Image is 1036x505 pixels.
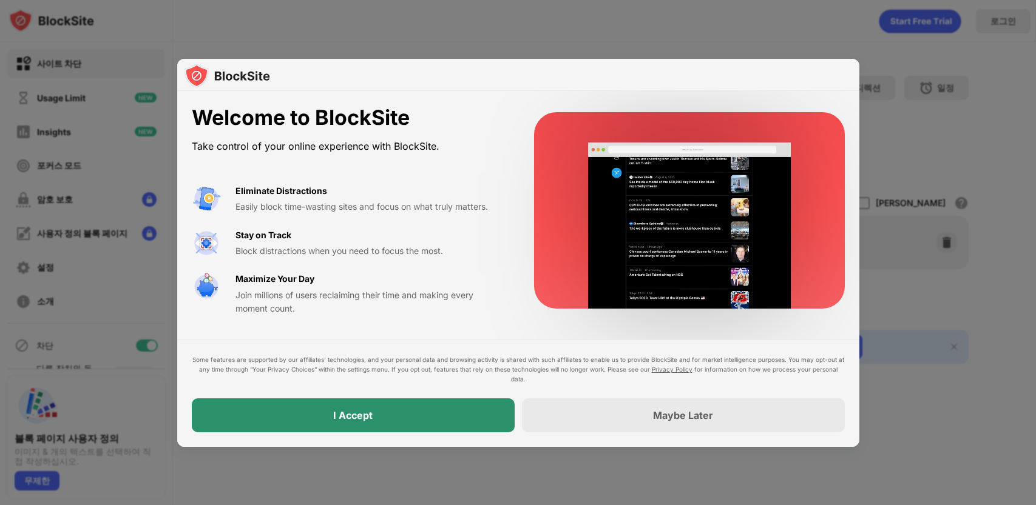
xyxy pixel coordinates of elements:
a: Privacy Policy [652,366,692,373]
img: value-focus.svg [192,229,221,258]
div: Block distractions when you need to focus the most. [235,244,505,258]
div: Take control of your online experience with BlockSite. [192,138,505,155]
div: Some features are supported by our affiliates’ technologies, and your personal data and browsing ... [192,355,845,384]
div: Stay on Track [235,229,291,242]
img: logo-blocksite.svg [185,64,270,88]
img: value-safe-time.svg [192,272,221,301]
div: I Accept [333,409,373,421]
img: value-avoid-distractions.svg [192,184,221,213]
div: Eliminate Distractions [235,184,327,198]
div: Maybe Later [653,409,713,421]
div: Welcome to BlockSite [192,105,505,130]
div: Join millions of users reclaiming their time and making every moment count. [235,289,505,316]
div: Maximize Your Day [235,272,314,286]
div: Easily block time-wasting sites and focus on what truly matters. [235,200,505,213]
